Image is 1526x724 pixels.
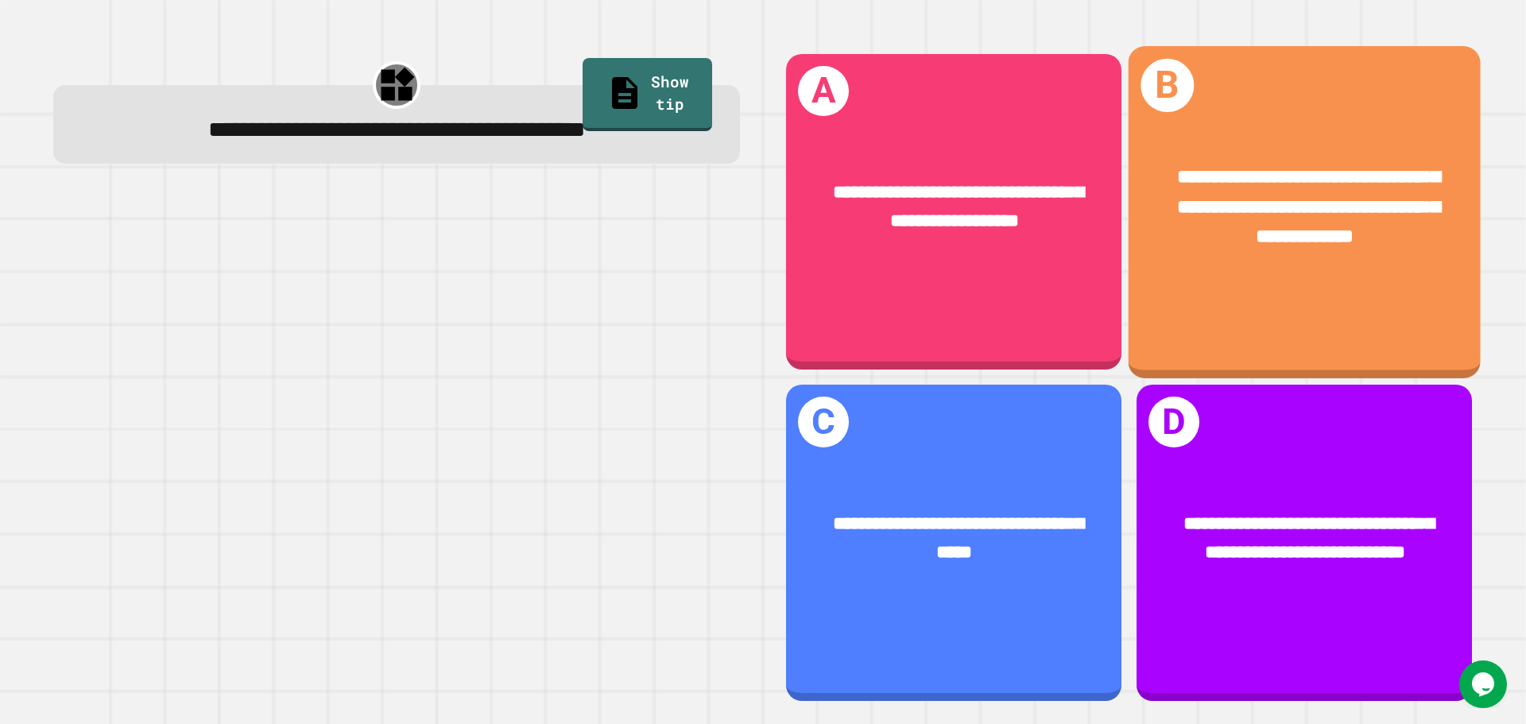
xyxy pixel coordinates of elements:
a: Show tip [583,58,712,131]
h1: C [798,397,849,447]
h1: A [798,66,849,117]
h1: B [1141,58,1195,111]
iframe: chat widget [1459,660,1510,708]
h1: D [1148,397,1199,447]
